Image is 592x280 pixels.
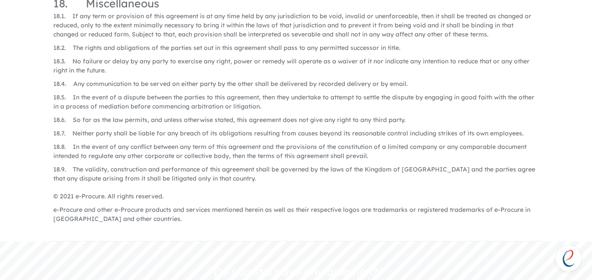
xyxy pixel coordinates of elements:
[53,116,66,124] span: 18.6.
[73,44,400,52] span: The rights and obligations of the parties set out in this agreement shall pass to any permitted s...
[53,93,534,110] span: In the event of a dispute between the parties to this agreement, then they undertake to attempt t...
[73,116,406,124] span: So far as the law permits, and unless otherwise stated, this agreement does not give any right to...
[53,143,527,160] span: In the event of any conflict between any term of this agreement and the provisions of the constit...
[53,143,66,151] span: 18.8.
[73,80,408,88] span: Any communication to be served on either party by the other shall be delivered by recorded delive...
[73,165,471,173] span: The validity, construction and performance of this agreement shall be governed by the laws of the...
[53,57,65,65] span: 18.3.
[556,245,582,271] div: Open chat
[53,165,66,173] span: 18.9.
[60,12,65,20] span: .1.
[53,80,66,88] span: 18.4.
[53,44,66,52] span: 18.2.
[53,12,531,38] span: If any term or provision of this agreement is at any time held by any jurisdiction to be void, in...
[72,129,523,137] span: Neither party shall be liable for any breach of its obligations resulting from causes beyond its ...
[53,12,60,20] span: 18
[53,129,65,137] span: 18.7.
[53,165,535,182] span: and the parties agree that any dispute arising from it shall be litigated only in that country.
[53,93,66,101] span: 18.5.
[53,206,530,223] span: e-Procure and other e-Procure products and services mentioned herein as well as their respective ...
[53,57,530,74] span: No failure or delay by any party to exercise any right, power or remedy will operate as a waiver ...
[53,192,164,200] span: © 2021 e-Procure. All rights reserved.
